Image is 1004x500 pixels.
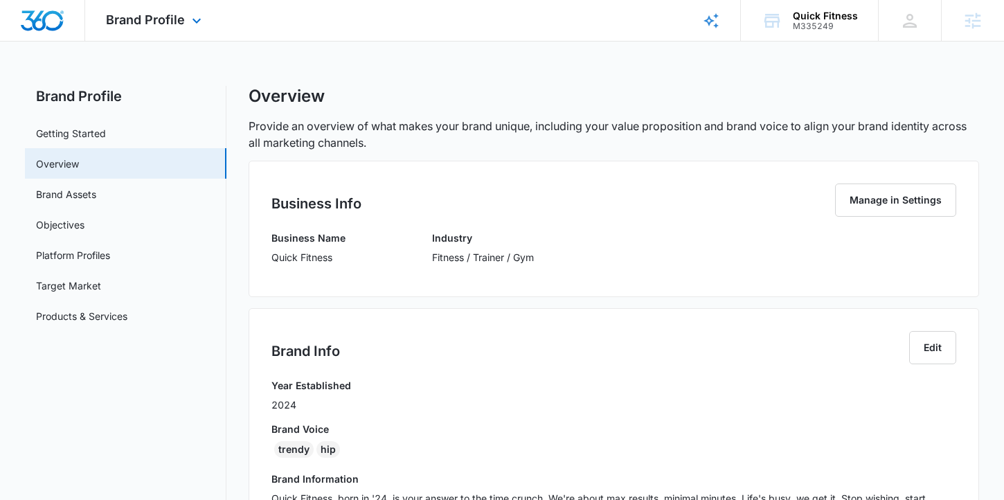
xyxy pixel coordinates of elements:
h3: Brand Voice [271,422,956,436]
h3: Industry [432,231,534,245]
h2: Business Info [271,193,361,214]
div: account name [793,10,858,21]
p: Provide an overview of what makes your brand unique, including your value proposition and brand v... [249,118,979,151]
div: hip [316,441,340,458]
a: Target Market [36,278,101,293]
p: 2024 [271,398,351,412]
a: Brand Assets [36,187,96,202]
a: Objectives [36,217,84,232]
h2: Brand Info [271,341,340,361]
p: Quick Fitness [271,250,346,265]
h1: Overview [249,86,325,107]
div: account id [793,21,858,31]
div: trendy [274,441,314,458]
a: Platform Profiles [36,248,110,262]
h3: Business Name [271,231,346,245]
h3: Year Established [271,378,351,393]
span: Brand Profile [106,12,185,27]
a: Overview [36,157,79,171]
h3: Brand Information [271,472,956,486]
h2: Brand Profile [25,86,226,107]
a: Getting Started [36,126,106,141]
a: Products & Services [36,309,127,323]
p: Fitness / Trainer / Gym [432,250,534,265]
button: Edit [909,331,956,364]
button: Manage in Settings [835,184,956,217]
